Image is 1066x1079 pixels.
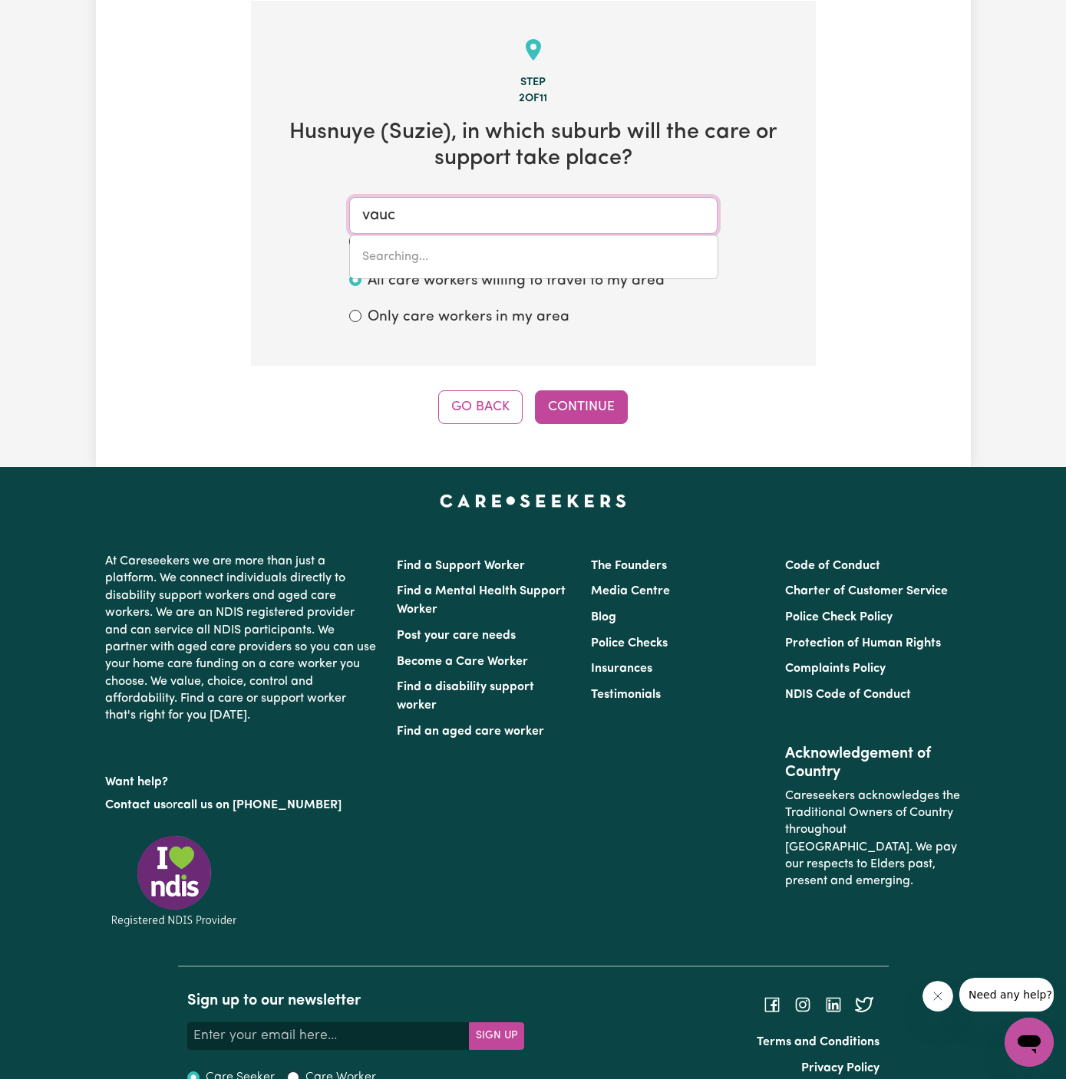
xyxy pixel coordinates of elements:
h2: Sign up to our newsletter [187,992,524,1010]
a: Find a disability support worker [397,681,534,712]
a: Blog [591,611,616,623]
a: Follow Careseekers on Instagram [794,998,812,1010]
a: Media Centre [591,585,670,597]
p: At Careseekers we are more than just a platform. We connect individuals directly to disability su... [105,547,378,731]
p: or [105,791,378,820]
button: Continue [535,390,628,424]
a: Become a Care Worker [397,656,528,668]
a: Find a Mental Health Support Worker [397,585,566,616]
a: Police Checks [591,637,668,650]
div: Step [276,74,791,91]
a: The Founders [591,560,667,572]
a: Code of Conduct [785,560,880,572]
h2: Acknowledgement of Country [785,745,961,781]
a: Contact us [105,799,166,811]
a: Police Check Policy [785,611,893,623]
h2: Husnuye (Suzie) , in which suburb will the care or support take place? [276,120,791,173]
a: Find an aged care worker [397,725,544,738]
a: Terms and Conditions [757,1036,880,1048]
p: Careseekers acknowledges the Traditional Owners of Country throughout [GEOGRAPHIC_DATA]. We pay o... [785,781,961,896]
img: Registered NDIS provider [105,833,243,929]
a: Follow Careseekers on Twitter [855,998,873,1010]
a: Insurances [591,663,652,675]
iframe: Close message [922,981,953,1012]
a: call us on [PHONE_NUMBER] [177,799,342,811]
label: All care workers willing to travel to my area [368,271,665,293]
a: NDIS Code of Conduct [785,689,911,701]
a: Privacy Policy [801,1062,880,1074]
a: Follow Careseekers on LinkedIn [824,998,843,1010]
div: menu-options [349,235,718,279]
a: Protection of Human Rights [785,637,941,650]
input: Enter your email here... [187,1022,470,1050]
button: Subscribe [469,1022,524,1050]
iframe: Message from company [959,978,1054,1012]
p: Want help? [105,768,378,791]
input: Enter a suburb or postcode [349,197,718,234]
label: Only care workers in my area [368,307,569,329]
a: Careseekers home page [440,495,626,507]
button: Go Back [438,390,523,424]
a: Post your care needs [397,630,516,642]
div: 2 of 11 [276,90,791,107]
iframe: Button to launch messaging window [1005,1018,1054,1067]
a: Find a Support Worker [397,560,525,572]
a: Follow Careseekers on Facebook [763,998,781,1010]
a: Testimonials [591,689,661,701]
a: Complaints Policy [785,663,886,675]
a: Charter of Customer Service [785,585,948,597]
